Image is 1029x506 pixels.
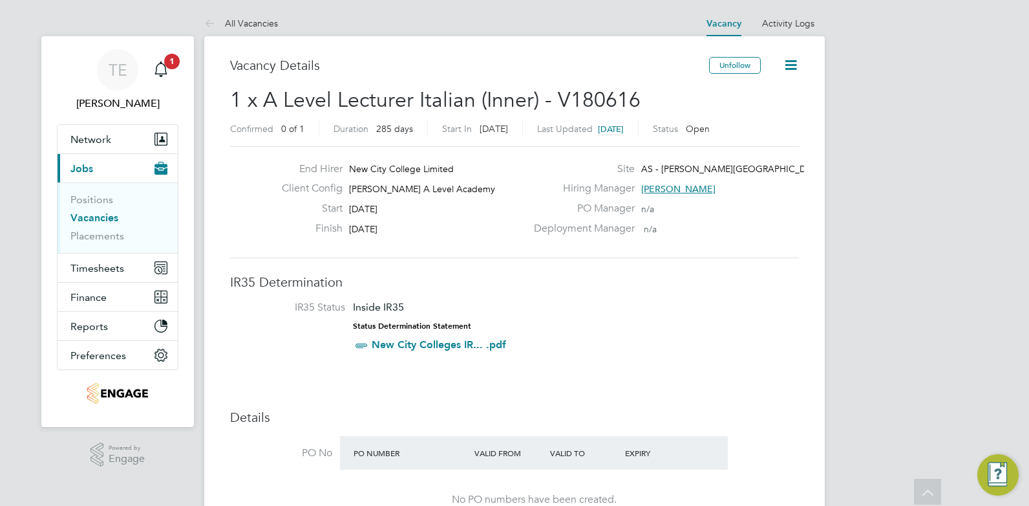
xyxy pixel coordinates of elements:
[442,123,472,135] label: Start In
[334,123,368,135] label: Duration
[70,262,124,274] span: Timesheets
[709,57,761,74] button: Unfollow
[349,223,377,235] span: [DATE]
[641,203,654,215] span: n/a
[230,87,641,113] span: 1 x A Level Lecturer Italian (Inner) - V180616
[70,349,126,362] span: Preferences
[598,124,624,135] span: [DATE]
[70,162,93,175] span: Jobs
[57,383,178,404] a: Go to home page
[58,312,178,340] button: Reports
[526,222,635,236] label: Deployment Manager
[164,54,180,69] span: 1
[58,341,178,369] button: Preferences
[641,183,716,195] span: [PERSON_NAME]
[349,183,495,195] span: [PERSON_NAME] A Level Academy
[471,441,547,465] div: Valid From
[977,454,1019,496] button: Engage Resource Center
[70,133,111,146] span: Network
[686,123,710,135] span: Open
[526,162,635,176] label: Site
[281,123,304,135] span: 0 of 1
[230,446,332,460] label: PO No
[58,254,178,282] button: Timesheets
[271,182,343,195] label: Client Config
[653,123,678,135] label: Status
[58,182,178,253] div: Jobs
[706,18,741,29] a: Vacancy
[70,193,113,206] a: Positions
[230,123,273,135] label: Confirmed
[70,291,107,303] span: Finance
[547,441,622,465] div: Valid To
[243,301,345,314] label: IR35 Status
[41,36,194,427] nav: Main navigation
[90,443,145,467] a: Powered byEngage
[70,230,124,242] a: Placements
[480,123,508,135] span: [DATE]
[87,383,147,404] img: jjfox-logo-retina.png
[148,49,174,91] a: 1
[109,61,127,78] span: TE
[109,454,145,465] span: Engage
[70,212,118,224] a: Vacancies
[526,202,635,215] label: PO Manager
[230,274,799,291] h3: IR35 Determination
[70,320,108,333] span: Reports
[349,203,377,215] span: [DATE]
[57,96,178,111] span: Tom Ellis
[271,202,343,215] label: Start
[641,163,826,175] span: AS - [PERSON_NAME][GEOGRAPHIC_DATA]
[622,441,697,465] div: Expiry
[644,223,657,235] span: n/a
[350,441,471,465] div: PO Number
[526,182,635,195] label: Hiring Manager
[271,162,343,176] label: End Hirer
[271,222,343,236] label: Finish
[57,49,178,111] a: TE[PERSON_NAME]
[349,163,454,175] span: New City College Limited
[537,123,593,135] label: Last Updated
[376,123,413,135] span: 285 days
[762,17,814,29] a: Activity Logs
[204,17,278,29] a: All Vacancies
[109,443,145,454] span: Powered by
[353,322,471,331] strong: Status Determination Statement
[58,125,178,153] button: Network
[230,409,799,426] h3: Details
[353,301,404,313] span: Inside IR35
[58,283,178,311] button: Finance
[58,154,178,182] button: Jobs
[230,57,709,74] h3: Vacancy Details
[372,338,506,351] a: New City Colleges IR... .pdf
